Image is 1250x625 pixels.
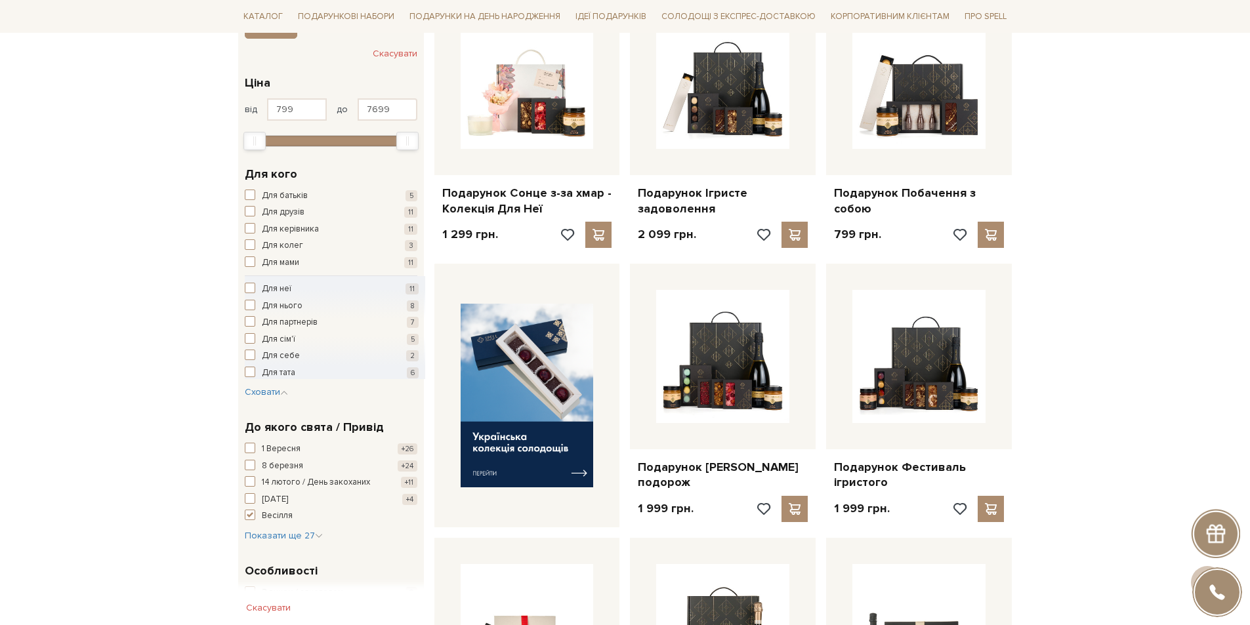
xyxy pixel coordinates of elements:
button: Для тата 6 [245,367,419,380]
span: Ціна [245,74,270,92]
a: Подарунок Сонце з-за хмар - Колекція Для Неї [442,186,612,216]
button: Для партнерів 7 [245,316,419,329]
span: 14 лютого / День закоханих [262,476,370,489]
span: 2 [406,350,419,361]
button: Для неї 11 [245,283,419,296]
span: Про Spell [959,7,1012,27]
p: 1 999 грн. [834,501,890,516]
span: Для партнерів [262,316,318,329]
a: Подарунок Побачення з собою [834,186,1004,216]
a: Солодощі з експрес-доставкою [656,5,821,28]
button: З вином / алкоголем 9 [245,586,417,599]
span: Подарункові набори [293,7,400,27]
span: Каталог [238,7,288,27]
button: Скасувати [238,597,299,618]
p: 1 999 грн. [638,501,694,516]
button: Сховати [245,386,288,399]
span: Для неї [262,283,291,296]
button: Скасувати [373,43,417,64]
span: +4 [402,494,417,505]
span: +11 [401,477,417,488]
input: Ціна [267,98,327,121]
span: Для сім'ї [262,333,295,346]
span: Для батьків [262,190,308,203]
span: 8 березня [262,460,303,473]
span: 11 [406,283,419,294]
span: 11 [404,257,417,268]
span: 1 Вересня [262,443,301,456]
span: Весілля [262,510,293,523]
span: Для мами [262,256,299,270]
span: 9 [406,587,417,598]
button: Для сім'ї 5 [245,333,419,346]
span: Для керівника [262,223,319,236]
span: До якого свята / Привід [245,418,384,436]
div: Max [396,132,419,150]
button: Для керівника 11 [245,223,417,236]
span: до [337,104,348,115]
p: 1 299 грн. [442,227,498,242]
span: Для друзів [262,206,304,219]
span: Сховати [245,386,288,397]
span: 5 [406,190,417,201]
span: Для кого [245,165,297,183]
span: 8 [407,300,419,312]
span: 6 [407,367,419,378]
a: Подарунок Фестиваль ігристого [834,460,1004,491]
button: 14 лютого / День закоханих +11 [245,476,417,489]
span: Для колег [262,239,303,252]
button: Для нього 8 [245,300,419,313]
button: 1 Вересня +26 [245,443,417,456]
span: Ідеї подарунків [570,7,652,27]
span: Для тата [262,367,295,380]
span: +26 [398,443,417,454]
button: Для себе 2 [245,350,419,363]
button: Для друзів 11 [245,206,417,219]
span: Особливості [245,562,318,580]
span: 11 [404,207,417,218]
a: Подарунок [PERSON_NAME] подорож [638,460,808,491]
span: Показати ще 27 [245,530,323,541]
div: Min [243,132,266,150]
span: 11 [404,224,417,235]
span: 7 [407,317,419,328]
button: [DATE] +4 [245,493,417,506]
span: З вином / алкоголем [262,586,343,599]
span: Для себе [262,350,300,363]
span: [DATE] [262,493,288,506]
p: 2 099 грн. [638,227,696,242]
a: Подарунок Ігристе задоволення [638,186,808,216]
button: 8 березня +24 [245,460,417,473]
button: Весілля [245,510,417,523]
span: 5 [407,334,419,345]
p: 799 грн. [834,227,881,242]
button: Для колег 3 [245,239,417,252]
button: Показати ще 27 [245,529,323,542]
img: banner [461,304,594,488]
span: 3 [405,240,417,251]
button: Для мами 11 [245,256,417,270]
a: Корпоративним клієнтам [825,5,955,28]
span: Подарунки на День народження [404,7,566,27]
input: Ціна [358,98,417,121]
span: від [245,104,257,115]
span: +24 [398,460,417,472]
span: Для нього [262,300,302,313]
button: Для батьків 5 [245,190,417,203]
